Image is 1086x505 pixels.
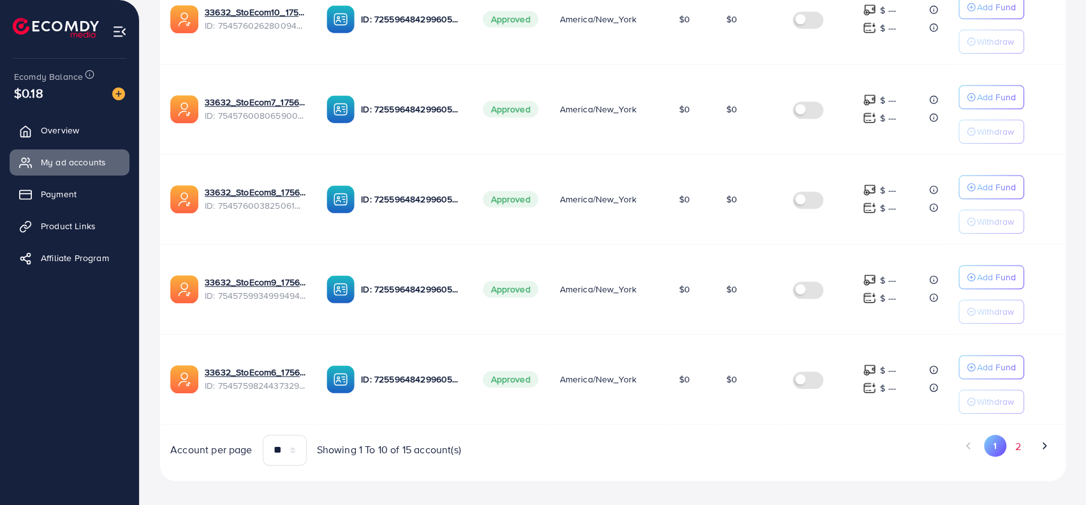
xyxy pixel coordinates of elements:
[361,192,462,207] p: ID: 7255964842996056065
[327,365,355,393] img: ic-ba-acc.ded83a64.svg
[726,283,737,296] span: $0
[1033,435,1055,456] button: Go to next page
[880,183,896,198] p: $ ---
[977,269,1016,285] p: Add Fund
[205,96,306,122] div: <span class='underline'>33632_StoEcom7_1756884208465</span></br>7545760080659005456
[863,381,876,395] img: top-up amount
[880,200,896,216] p: $ ---
[726,103,737,116] span: $0
[327,95,355,123] img: ic-ba-acc.ded83a64.svg
[880,93,896,108] p: $ ---
[863,93,876,107] img: top-up amount
[977,34,1014,49] p: Withdraw
[483,11,538,27] span: Approved
[623,435,1055,458] ul: Pagination
[958,85,1024,109] button: Add Fund
[977,394,1014,409] p: Withdraw
[14,70,83,83] span: Ecomdy Balance
[977,89,1016,105] p: Add Fund
[327,5,355,33] img: ic-ba-acc.ded83a64.svg
[559,13,636,26] span: America/New_York
[726,373,737,386] span: $0
[958,175,1024,199] button: Add Fund
[880,3,896,18] p: $ ---
[10,245,129,271] a: Affiliate Program
[205,186,306,212] div: <span class='underline'>33632_StoEcom8_1756884241053</span></br>7545760038250610705
[205,276,306,289] a: 33632_StoEcom9_1756884281946
[170,365,198,393] img: ic-ads-acc.e4c84228.svg
[863,3,876,17] img: top-up amount
[170,275,198,303] img: ic-ads-acc.e4c84228.svg
[10,213,129,239] a: Product Links
[863,21,876,34] img: top-up amount
[880,363,896,378] p: $ ---
[958,119,1024,144] button: Withdraw
[880,20,896,36] p: $ ---
[984,435,1006,456] button: Go to page 1
[1032,448,1076,495] iframe: Chat
[483,191,538,207] span: Approved
[205,109,306,122] span: ID: 7545760080659005456
[863,273,876,287] img: top-up amount
[41,156,106,169] span: My ad accounts
[958,209,1024,234] button: Withdraw
[205,96,306,109] a: 33632_StoEcom7_1756884208465
[317,442,461,457] span: Showing 1 To 10 of 15 account(s)
[170,5,198,33] img: ic-ads-acc.e4c84228.svg
[726,193,737,206] span: $0
[361,282,462,297] p: ID: 7255964842996056065
[977,359,1016,375] p: Add Fund
[483,371,538,388] span: Approved
[863,111,876,124] img: top-up amount
[41,124,79,137] span: Overview
[205,366,306,392] div: <span class='underline'>33632_StoEcom6_1756884155521</span></br>7545759824437329937
[170,95,198,123] img: ic-ads-acc.e4c84228.svg
[977,304,1014,319] p: Withdraw
[205,6,306,32] div: <span class='underline'>33632_StoEcom10_1756884312947</span></br>7545760262800949256
[361,102,462,117] p: ID: 7255964842996056065
[559,103,636,116] span: America/New_York
[10,181,129,207] a: Payment
[41,188,77,200] span: Payment
[327,185,355,213] img: ic-ba-acc.ded83a64.svg
[863,363,876,377] img: top-up amount
[679,13,689,26] span: $0
[112,24,127,39] img: menu
[679,283,689,296] span: $0
[863,183,876,197] img: top-up amount
[958,29,1024,54] button: Withdraw
[958,355,1024,379] button: Add Fund
[205,276,306,302] div: <span class='underline'>33632_StoEcom9_1756884281946</span></br>7545759934999494663
[679,373,689,386] span: $0
[679,193,689,206] span: $0
[1006,435,1029,458] button: Go to page 2
[205,289,306,302] span: ID: 7545759934999494663
[977,179,1016,195] p: Add Fund
[559,373,636,386] span: America/New_York
[559,193,636,206] span: America/New_York
[880,273,896,288] p: $ ---
[958,265,1024,289] button: Add Fund
[13,18,99,38] img: logo
[958,299,1024,324] button: Withdraw
[10,149,129,175] a: My ad accounts
[205,6,306,19] a: 33632_StoEcom10_1756884312947
[41,252,109,264] span: Affiliate Program
[880,290,896,306] p: $ ---
[327,275,355,303] img: ic-ba-acc.ded83a64.svg
[170,442,253,457] span: Account per page
[10,117,129,143] a: Overview
[977,214,1014,229] p: Withdraw
[679,103,689,116] span: $0
[958,389,1024,414] button: Withdraw
[205,186,306,199] a: 33632_StoEcom8_1756884241053
[205,366,306,379] a: 33632_StoEcom6_1756884155521
[205,19,306,32] span: ID: 7545760262800949256
[880,381,896,396] p: $ ---
[863,201,876,215] img: top-up amount
[559,283,636,296] span: America/New_York
[112,87,125,100] img: image
[483,101,538,117] span: Approved
[170,185,198,213] img: ic-ads-acc.e4c84228.svg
